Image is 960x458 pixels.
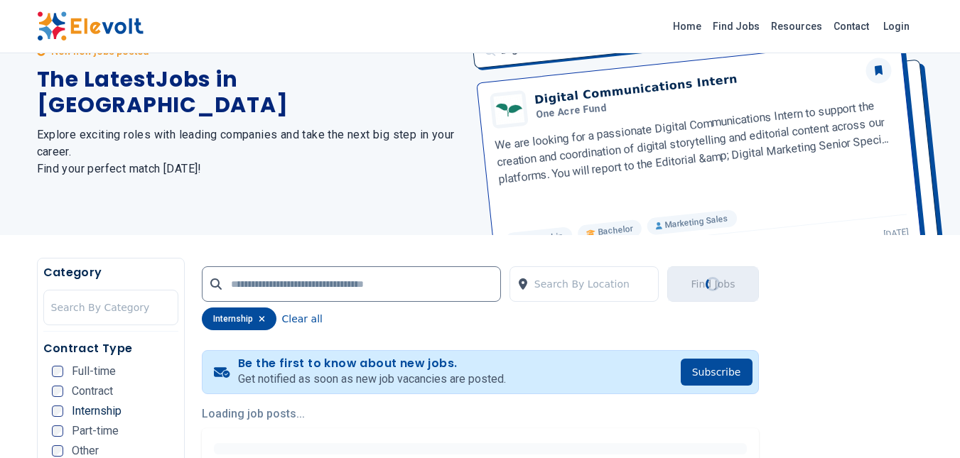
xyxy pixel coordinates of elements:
span: Contract [72,386,113,397]
input: Internship [52,405,63,417]
a: Home [667,15,707,38]
img: Elevolt [37,11,144,41]
iframe: Chat Widget [889,390,960,458]
div: Loading... [703,275,723,294]
h5: Contract Type [43,340,178,357]
input: Other [52,445,63,457]
input: Contract [52,386,63,397]
p: Loading job posts... [202,405,759,422]
input: Part-time [52,425,63,437]
button: Find JobsLoading... [667,266,758,302]
div: internship [202,307,276,330]
h1: The Latest Jobs in [GEOGRAPHIC_DATA] [37,67,463,118]
a: Contact [828,15,875,38]
span: Internship [72,405,122,417]
p: Get notified as soon as new job vacancies are posted. [238,371,506,388]
span: Other [72,445,99,457]
span: Part-time [72,425,119,437]
button: Clear all [282,307,323,330]
a: Login [875,12,918,40]
h5: Category [43,264,178,281]
input: Full-time [52,366,63,377]
h2: Explore exciting roles with leading companies and take the next big step in your career. Find you... [37,126,463,178]
a: Find Jobs [707,15,765,38]
span: Full-time [72,366,116,377]
a: Resources [765,15,828,38]
h4: Be the first to know about new jobs. [238,356,506,371]
button: Subscribe [681,359,753,386]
